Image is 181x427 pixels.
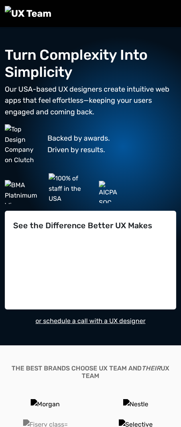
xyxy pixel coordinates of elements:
img: 100% of staff in the USA [49,173,92,211]
h2: See the Difference Better UX Makes [13,221,168,230]
img: Top Design Company on Clutch [5,124,41,164]
a: or schedule a call with a UX designer [35,317,146,325]
img: AICPA SOC [99,181,121,203]
img: Nestle [123,399,148,409]
p: Backed by awards. Driven by results. [47,133,110,156]
iframe: Form 0 [13,243,168,303]
img: BMA Platnimum Winner [5,180,42,204]
h3: The best brands choose UX Team and UX Team [5,364,176,380]
em: Their [142,364,161,372]
img: Morgan [31,399,60,409]
img: UX Team [5,6,51,21]
p: Our USA-based UX designers create intuitive web apps that feel effortless—keeping your users enga... [5,84,176,118]
h2: Turn Complexity Into Simplicity [5,46,176,80]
